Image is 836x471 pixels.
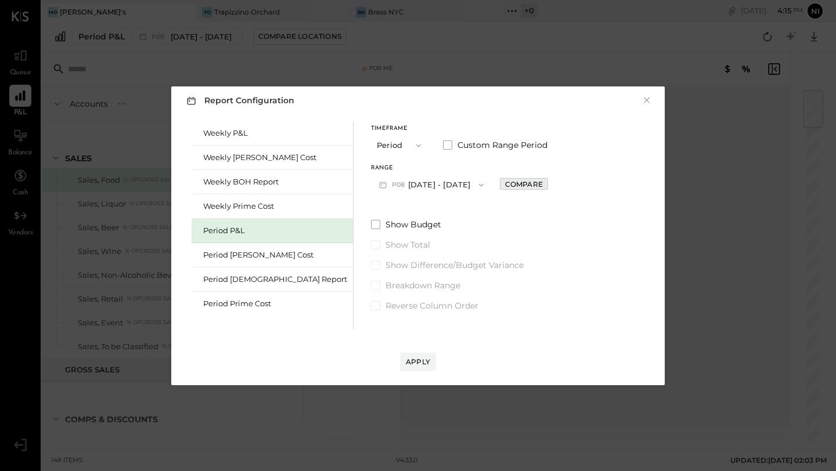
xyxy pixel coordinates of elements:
div: Weekly Prime Cost [203,201,347,212]
div: Period [PERSON_NAME] Cost [203,249,347,260]
div: Weekly BOH Report [203,176,347,187]
div: Apply [406,357,430,367]
div: Weekly [PERSON_NAME] Cost [203,152,347,163]
div: Period [DEMOGRAPHIC_DATA] Report [203,274,347,285]
span: Reverse Column Order [385,300,478,311]
div: Period P&L [203,225,347,236]
span: Custom Range Period [457,139,547,151]
span: Breakdown Range [385,280,460,291]
button: P08[DATE] - [DATE] [371,174,492,195]
div: Weekly P&L [203,128,347,139]
div: Compare [505,179,543,189]
div: Range [371,165,492,171]
button: Apply [400,353,436,371]
span: Show Total [385,239,430,251]
div: Timeframe [371,126,429,132]
span: P08 [392,180,408,190]
span: Show Difference/Budget Variance [385,259,524,271]
button: Period [371,135,429,156]
h3: Report Configuration [184,93,294,108]
button: × [642,95,652,106]
span: Show Budget [385,219,441,230]
div: Period Prime Cost [203,298,347,309]
button: Compare [500,178,548,190]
